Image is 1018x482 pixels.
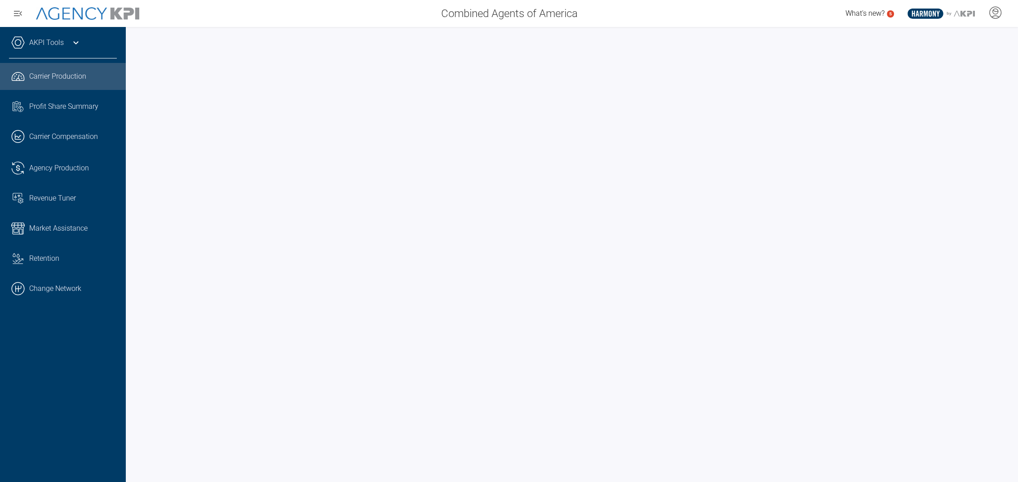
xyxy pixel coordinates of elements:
span: What's new? [845,9,885,18]
span: Market Assistance [29,223,88,234]
text: 5 [889,11,892,16]
span: Revenue Tuner [29,193,76,204]
img: AgencyKPI [36,7,139,20]
span: Combined Agents of America [441,5,578,22]
div: Retention [29,253,117,264]
a: 5 [887,10,894,18]
span: Agency Production [29,163,89,174]
span: Profit Share Summary [29,101,98,112]
span: Carrier Compensation [29,131,98,142]
a: AKPI Tools [29,37,64,48]
span: Carrier Production [29,71,86,82]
